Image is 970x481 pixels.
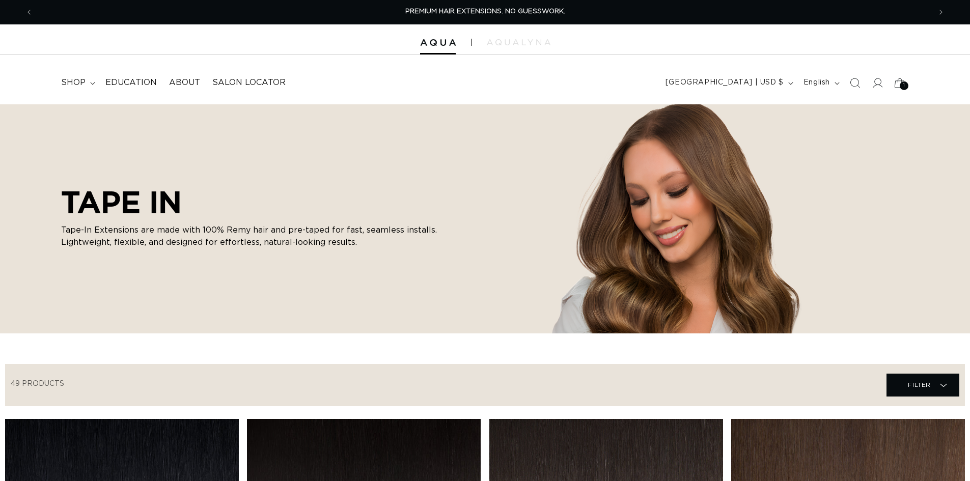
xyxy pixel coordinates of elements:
span: English [803,77,830,88]
p: Tape-In Extensions are made with 100% Remy hair and pre-taped for fast, seamless installs. Lightw... [61,224,448,248]
span: Salon Locator [212,77,286,88]
summary: Search [844,72,866,94]
summary: shop [55,71,99,94]
button: Previous announcement [18,3,40,22]
span: 49 products [11,380,64,387]
button: Next announcement [930,3,952,22]
span: About [169,77,200,88]
span: Filter [908,375,931,394]
a: Salon Locator [206,71,292,94]
a: About [163,71,206,94]
button: [GEOGRAPHIC_DATA] | USD $ [659,73,797,93]
img: Aqua Hair Extensions [420,39,456,46]
summary: Filter [886,374,959,397]
button: English [797,73,844,93]
span: [GEOGRAPHIC_DATA] | USD $ [666,77,784,88]
span: shop [61,77,86,88]
span: PREMIUM HAIR EXTENSIONS. NO GUESSWORK. [405,8,565,15]
h2: TAPE IN [61,184,448,220]
span: Education [105,77,157,88]
img: aqualyna.com [487,39,550,45]
a: Education [99,71,163,94]
span: 1 [903,81,905,90]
